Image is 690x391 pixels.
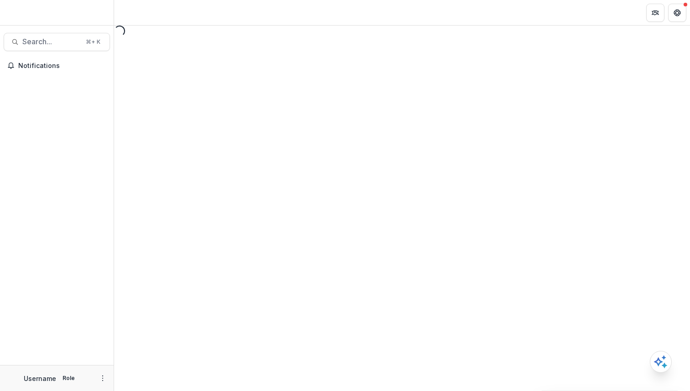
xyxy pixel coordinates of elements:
span: Search... [22,37,80,46]
button: Get Help [668,4,686,22]
p: Role [60,374,78,382]
span: Notifications [18,62,106,70]
button: Partners [646,4,664,22]
button: Open AI Assistant [650,351,672,373]
button: Notifications [4,58,110,73]
button: More [97,373,108,384]
button: Search... [4,33,110,51]
p: Username [24,374,56,383]
div: ⌘ + K [84,37,102,47]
